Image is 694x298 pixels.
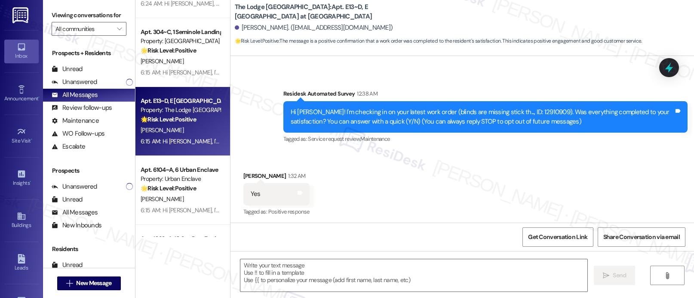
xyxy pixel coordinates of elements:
div: Yes [251,189,261,199]
span: New Message [76,279,111,288]
div: WO Follow-ups [52,129,104,138]
img: ResiDesk Logo [12,7,30,23]
div: Tagged as: [243,205,310,218]
div: All Messages [52,90,98,99]
div: Property: [GEOGRAPHIC_DATA] [141,37,220,46]
div: [PERSON_NAME] [243,171,310,183]
span: Get Conversation Link [528,233,587,242]
div: Tagged as: [283,133,688,145]
div: All Messages [52,208,98,217]
div: Residesk Automated Survey [283,89,688,101]
div: Apt. 6104~A, 6 Urban Enclave [141,165,220,174]
div: Residents [43,245,135,254]
button: Share Conversation via email [598,227,685,247]
button: New Message [57,276,121,290]
div: 1:32 AM [286,171,305,180]
span: Positive response [268,208,310,215]
button: Send [594,266,636,285]
strong: 🌟 Risk Level: Positive [141,184,196,192]
strong: 🌟 Risk Level: Positive [141,47,196,54]
strong: 🌟 Risk Level: Positive [141,115,196,123]
div: Apt. 1032~A, 10 Stadium Enclave [141,234,220,243]
a: Buildings [4,209,39,232]
div: New Inbounds [52,221,101,230]
span: Share Conversation via email [603,233,680,242]
div: Unread [52,195,83,204]
div: 6:15 AM: Hi [PERSON_NAME], I'm so glad to hear the work order was completed to your satisfaction.... [141,206,683,214]
div: 12:38 AM [355,89,378,98]
div: Property: The Lodge [GEOGRAPHIC_DATA] [141,106,220,115]
span: • [38,94,40,100]
div: Prospects + Residents [43,49,135,58]
span: [PERSON_NAME] [141,195,184,203]
div: 6:15 AM: Hi [PERSON_NAME], I'm so glad to hear the work order was completed to your satisfaction.... [141,68,683,76]
div: Unread [52,65,83,74]
span: Maintenance [360,135,390,143]
span: • [31,137,32,143]
button: Get Conversation Link [522,227,593,247]
label: Viewing conversations for [52,9,126,22]
span: [PERSON_NAME] [141,126,184,134]
i:  [603,272,609,279]
div: 6:15 AM: Hi [PERSON_NAME], I'm so glad to hear the work order was completed to your satisfaction.... [141,137,683,145]
span: : The message is a positive confirmation that a work order was completed to the resident's satisf... [235,37,642,46]
div: Unread [52,261,83,270]
i:  [117,25,122,32]
a: Insights • [4,167,39,190]
div: Apt. E13~D, E [GEOGRAPHIC_DATA] at [GEOGRAPHIC_DATA] [141,96,220,106]
div: Escalate [52,142,85,151]
div: Prospects [43,166,135,175]
a: Leads [4,251,39,275]
div: [PERSON_NAME]. ([EMAIL_ADDRESS][DOMAIN_NAME]) [235,23,393,32]
div: Unanswered [52,182,97,191]
span: Send [613,271,626,280]
div: Maintenance [52,116,99,125]
a: Inbox [4,40,39,63]
input: All communities [55,22,113,36]
div: Hi [PERSON_NAME]! I'm checking in on your latest work order (blinds are missing stick th..., ID: ... [291,108,674,126]
span: [PERSON_NAME] [141,57,184,65]
div: Apt. 304~C, 1 Seminole Landing [141,28,220,37]
div: Property: Urban Enclave [141,174,220,183]
span: • [30,179,31,185]
div: Review follow-ups [52,103,112,112]
div: Unanswered [52,78,97,87]
strong: 🌟 Risk Level: Positive [235,37,279,44]
i:  [66,280,73,287]
i:  [664,272,670,279]
span: Service request review , [308,135,360,143]
a: Site Visit • [4,124,39,148]
b: The Lodge [GEOGRAPHIC_DATA]: Apt. E13~D, E [GEOGRAPHIC_DATA] at [GEOGRAPHIC_DATA] [235,3,407,21]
